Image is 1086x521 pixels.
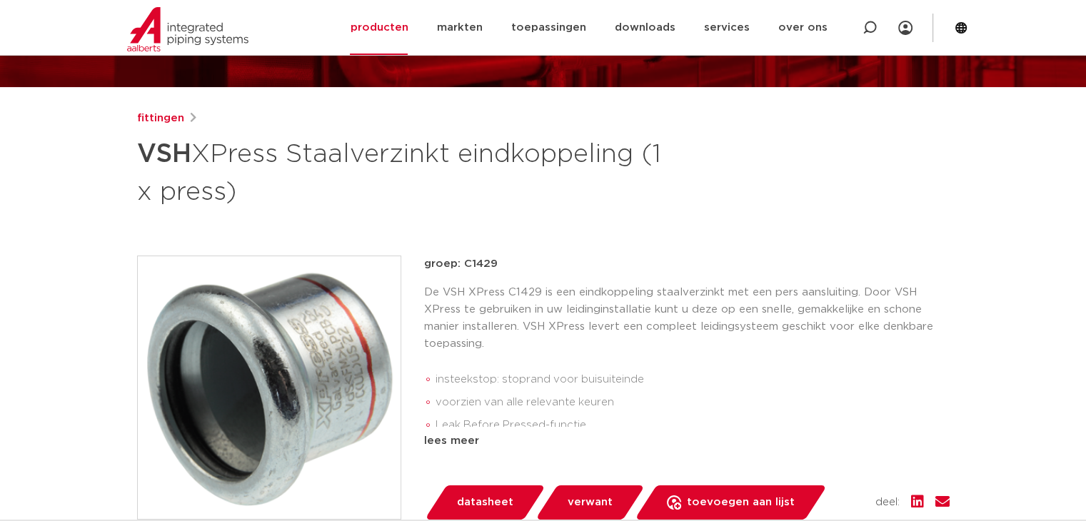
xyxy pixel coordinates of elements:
[137,141,191,167] strong: VSH
[436,368,950,391] li: insteekstop: stoprand voor buisuiteinde
[687,491,795,514] span: toevoegen aan lijst
[436,391,950,414] li: voorzien van alle relevante keuren
[138,256,401,519] img: Product Image for VSH XPress Staalverzinkt eindkoppeling (1 x press)
[137,110,184,127] a: fittingen
[424,284,950,353] p: De VSH XPress C1429 is een eindkoppeling staalverzinkt met een pers aansluiting. Door VSH XPress ...
[568,491,613,514] span: verwant
[137,133,673,210] h1: XPress Staalverzinkt eindkoppeling (1 x press)
[436,414,950,437] li: Leak Before Pressed-functie
[424,485,545,520] a: datasheet
[457,491,513,514] span: datasheet
[424,256,950,273] p: groep: C1429
[424,433,950,450] div: lees meer
[875,494,900,511] span: deel:
[535,485,645,520] a: verwant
